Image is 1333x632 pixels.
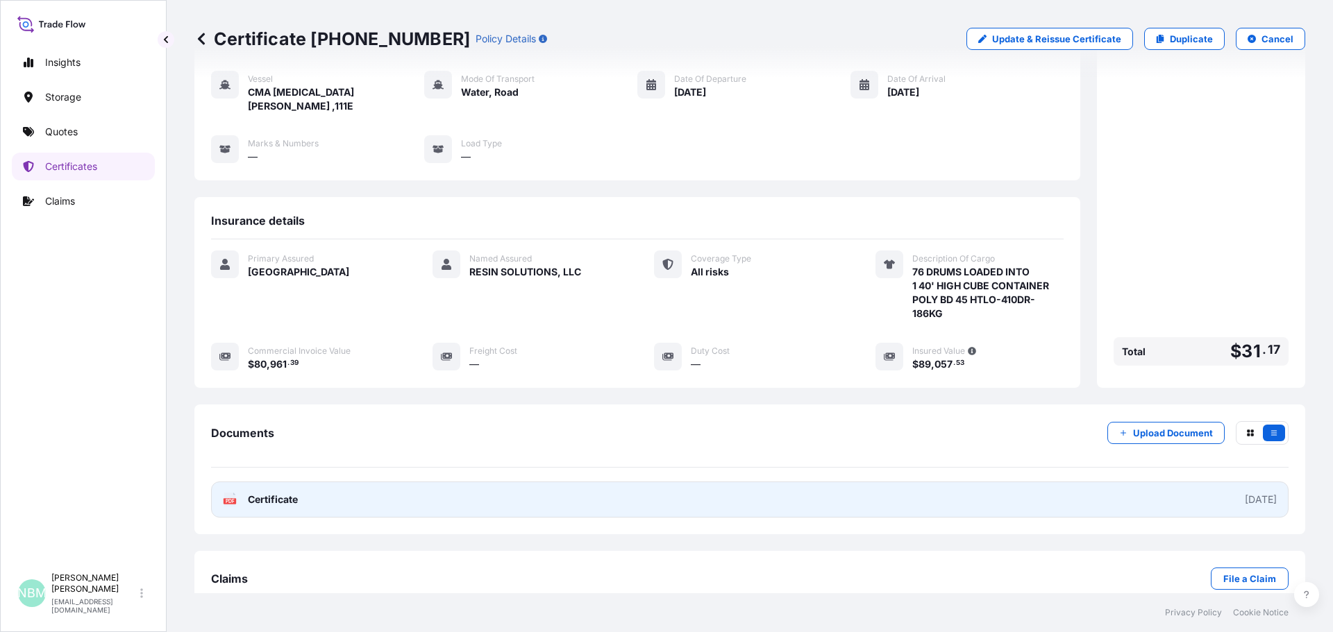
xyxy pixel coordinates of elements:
[1170,32,1213,46] p: Duplicate
[1223,572,1276,586] p: File a Claim
[1165,607,1222,618] a: Privacy Policy
[992,32,1121,46] p: Update & Reissue Certificate
[226,499,235,504] text: PDF
[1268,345,1280,354] span: 17
[51,597,137,614] p: [EMAIL_ADDRESS][DOMAIN_NAME]
[469,357,479,371] span: —
[1261,32,1293,46] p: Cancel
[1144,28,1225,50] a: Duplicate
[1245,493,1277,506] div: [DATE]
[287,361,290,366] span: .
[290,361,299,366] span: 39
[912,253,995,264] span: Description Of Cargo
[1211,567,1289,590] a: File a Claim
[248,74,273,85] span: Vessel
[248,138,319,149] span: Marks & Numbers
[267,359,270,369] span: ,
[45,55,81,69] p: Insights
[912,359,919,369] span: $
[254,359,267,369] span: 80
[953,361,955,366] span: .
[887,85,919,99] span: [DATE]
[461,85,519,99] span: Water, Road
[45,194,75,208] p: Claims
[1236,28,1305,50] button: Cancel
[1262,345,1266,354] span: .
[211,426,274,440] span: Documents
[12,118,155,146] a: Quotes
[45,90,81,104] p: Storage
[476,32,536,46] p: Policy Details
[248,150,258,164] span: —
[194,28,470,50] p: Certificate [PHONE_NUMBER]
[1241,343,1260,360] span: 31
[674,85,706,99] span: [DATE]
[12,153,155,180] a: Certificates
[461,74,535,85] span: Mode of Transport
[1133,426,1213,440] p: Upload Document
[270,359,287,369] span: 961
[211,590,433,604] span: No claims were submitted against this certificate .
[1233,607,1289,618] a: Cookie Notice
[45,125,78,139] p: Quotes
[674,74,746,85] span: Date of Departure
[912,265,1064,321] span: 76 DRUMS LOADED INTO 1 40' HIGH CUBE CONTAINER POLY BD 45 HTLO-410DR-186KG
[691,265,729,279] span: All risks
[12,49,155,76] a: Insights
[248,253,314,264] span: Primary Assured
[51,572,137,595] p: [PERSON_NAME] [PERSON_NAME]
[931,359,934,369] span: ,
[469,253,532,264] span: Named Assured
[248,345,351,357] span: Commercial Invoice Value
[12,83,155,111] a: Storage
[691,357,701,371] span: —
[912,345,965,357] span: Insured Value
[211,572,248,586] span: Claims
[17,586,47,600] span: NBM
[12,187,155,215] a: Claims
[1107,422,1225,444] button: Upload Document
[1122,345,1146,359] span: Total
[248,85,424,113] span: CMA [MEDICAL_DATA] [PERSON_NAME] ,111E
[1230,343,1241,360] span: $
[966,28,1133,50] a: Update & Reissue Certificate
[248,493,298,506] span: Certificate
[461,150,471,164] span: —
[691,253,751,264] span: Coverage Type
[461,138,502,149] span: Load Type
[469,265,581,279] span: RESIN SOLUTIONS, LLC
[919,359,931,369] span: 89
[45,160,97,173] p: Certificates
[211,481,1289,518] a: PDFCertificate[DATE]
[248,359,254,369] span: $
[691,345,730,357] span: Duty Cost
[469,345,517,357] span: Freight Cost
[248,265,349,279] span: [GEOGRAPHIC_DATA]
[887,74,946,85] span: Date of Arrival
[956,361,964,366] span: 53
[211,214,305,228] span: Insurance details
[934,359,953,369] span: 057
